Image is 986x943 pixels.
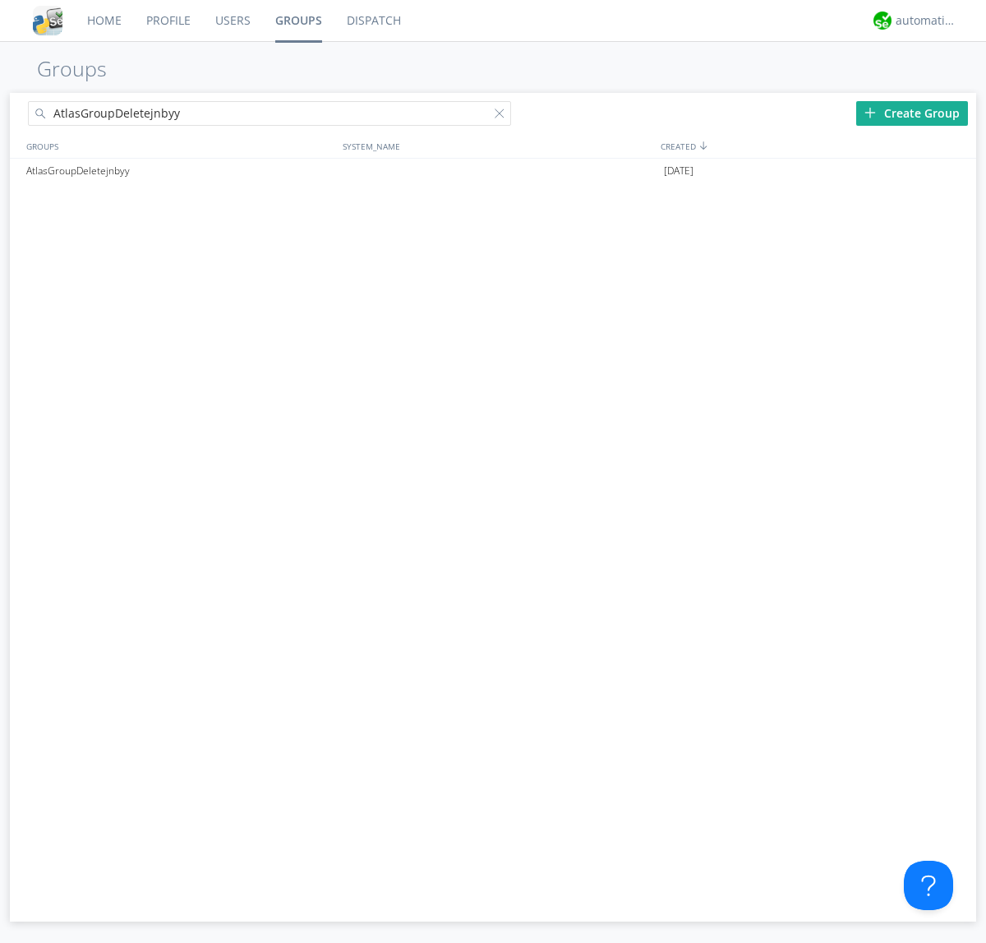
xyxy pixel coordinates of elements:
div: automation+atlas [896,12,957,29]
span: [DATE] [664,159,693,183]
iframe: Toggle Customer Support [904,861,953,910]
div: AtlasGroupDeletejnbyy [22,159,339,183]
input: Search groups [28,101,511,126]
a: AtlasGroupDeletejnbyy[DATE] [10,159,976,183]
img: d2d01cd9b4174d08988066c6d424eccd [873,12,892,30]
img: plus.svg [864,107,876,118]
div: GROUPS [22,134,334,158]
div: SYSTEM_NAME [339,134,657,158]
div: CREATED [657,134,976,158]
img: cddb5a64eb264b2086981ab96f4c1ba7 [33,6,62,35]
div: Create Group [856,101,968,126]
